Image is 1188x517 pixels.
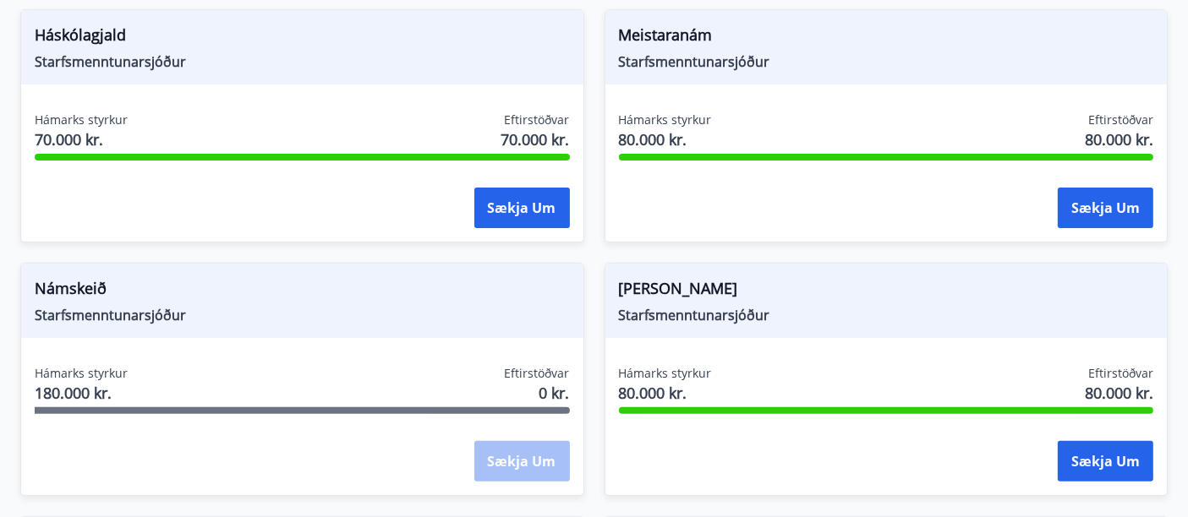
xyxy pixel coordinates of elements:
button: Sækja um [1058,441,1153,482]
span: Hámarks styrkur [35,365,128,382]
span: 80.000 kr. [1085,382,1153,404]
span: [PERSON_NAME] [619,277,1154,306]
span: Starfsmenntunarsjóður [619,306,1154,324]
span: Eftirstöðvar [1088,365,1153,382]
span: Meistaranám [619,24,1154,52]
span: 80.000 kr. [1085,128,1153,150]
span: Starfsmenntunarsjóður [35,306,570,324]
span: 180.000 kr. [35,382,128,404]
span: Hámarks styrkur [619,365,712,382]
span: 70.000 kr. [35,128,128,150]
span: Hámarks styrkur [619,112,712,128]
span: 70.000 kr. [501,128,570,150]
span: 0 kr. [539,382,570,404]
span: 80.000 kr. [619,382,712,404]
span: Námskeið [35,277,570,306]
span: Eftirstöðvar [505,365,570,382]
span: Starfsmenntunarsjóður [35,52,570,71]
span: Háskólagjald [35,24,570,52]
span: 80.000 kr. [619,128,712,150]
span: Hámarks styrkur [35,112,128,128]
button: Sækja um [1058,188,1153,228]
span: Eftirstöðvar [1088,112,1153,128]
span: Eftirstöðvar [505,112,570,128]
button: Sækja um [474,188,570,228]
span: Starfsmenntunarsjóður [619,52,1154,71]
